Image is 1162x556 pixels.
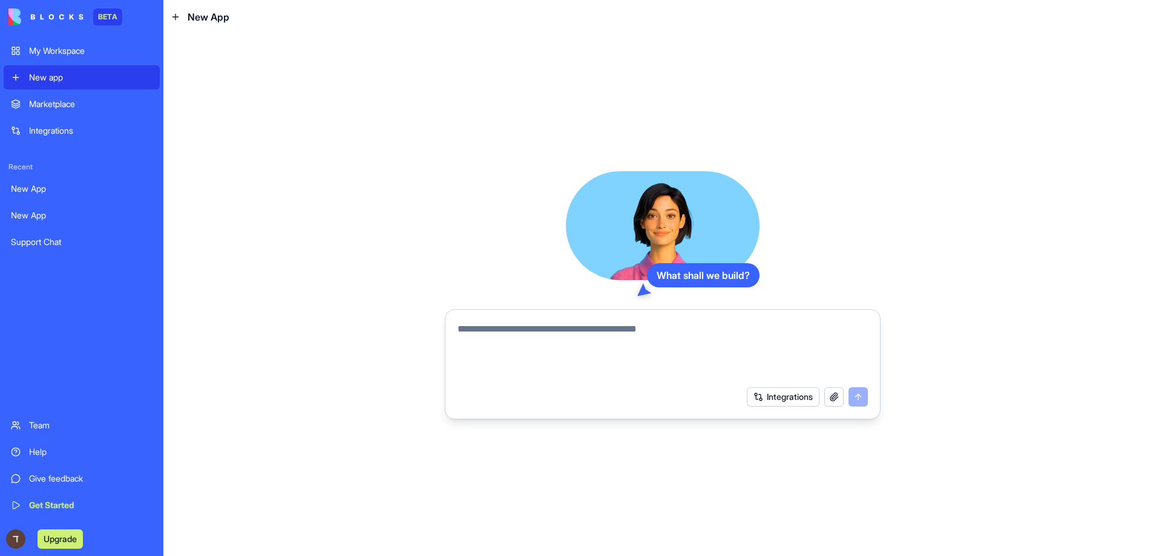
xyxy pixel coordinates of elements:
span: New App [188,10,229,24]
a: Get Started [4,493,160,517]
a: New App [4,203,160,227]
div: Help [29,446,153,458]
button: Upgrade [38,529,83,549]
img: logo [8,8,84,25]
a: Give feedback [4,466,160,491]
a: New App [4,177,160,201]
div: New App [11,209,153,221]
a: Help [4,440,160,464]
a: My Workspace [4,39,160,63]
img: ACg8ocK6-HCFhYZYZXS4j9vxc9fvCo-snIC4PGomg_KXjjGNFaHNxw=s96-c [6,529,25,549]
div: Give feedback [29,473,153,485]
a: Upgrade [38,532,83,545]
div: Integrations [29,125,153,137]
a: Support Chat [4,230,160,254]
div: New App [11,183,153,195]
span: Recent [4,162,160,172]
div: Support Chat [11,236,153,248]
div: What shall we build? [647,263,760,287]
a: Team [4,413,160,437]
a: Marketplace [4,92,160,116]
a: Integrations [4,119,160,143]
a: New app [4,65,160,90]
div: BETA [93,8,122,25]
a: BETA [8,8,122,25]
div: My Workspace [29,45,153,57]
div: Marketplace [29,98,153,110]
div: Team [29,419,153,431]
div: Get Started [29,499,153,511]
div: New app [29,71,153,83]
button: Integrations [747,387,819,407]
